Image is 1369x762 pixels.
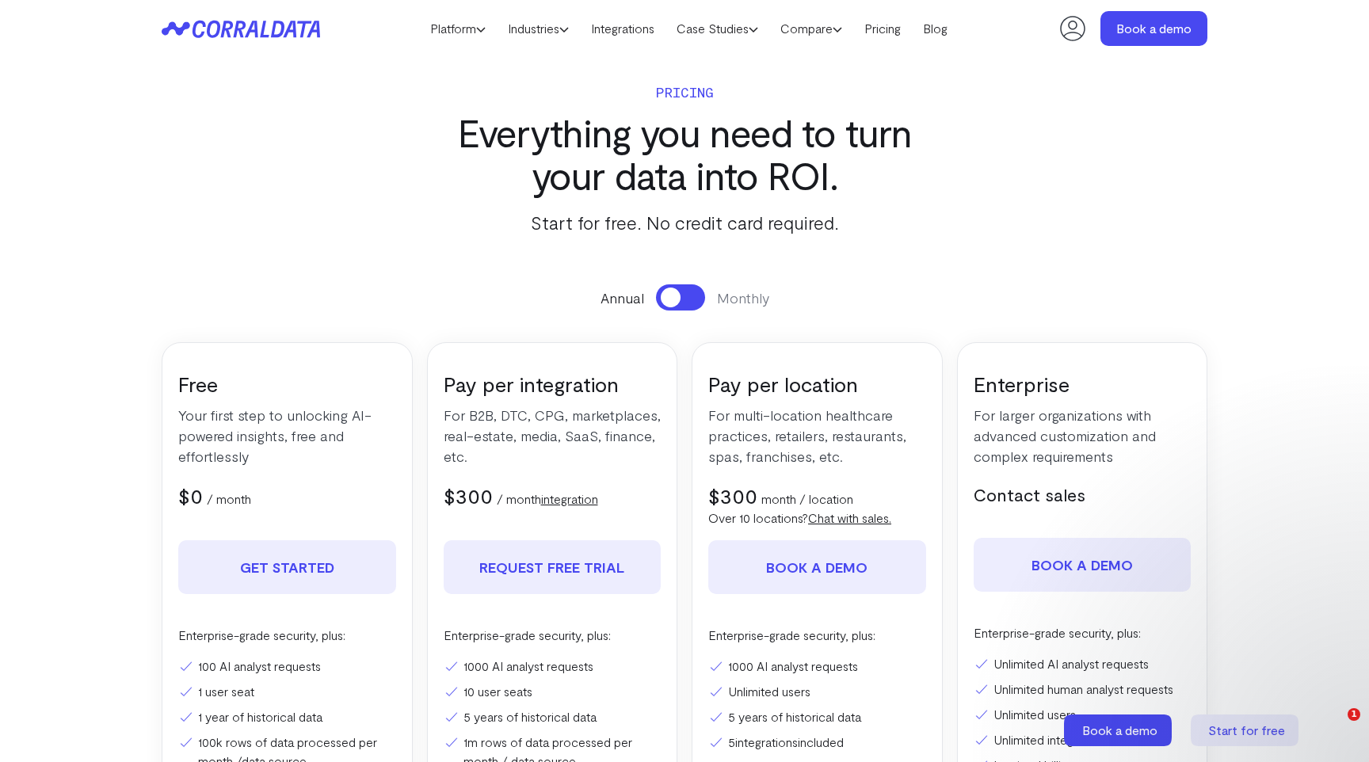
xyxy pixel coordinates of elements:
[497,17,580,40] a: Industries
[1191,714,1302,746] a: Start for free
[974,405,1192,467] p: For larger organizations with advanced customization and complex requirements
[427,208,942,237] p: Start for free. No credit card required.
[178,657,396,676] li: 100 AI analyst requests
[444,626,662,645] p: Enterprise-grade security, plus:
[974,538,1192,592] a: Book a demo
[207,490,251,509] p: / month
[708,371,926,397] h3: Pay per location
[419,17,497,40] a: Platform
[178,707,396,726] li: 1 year of historical data
[708,540,926,594] a: Book a demo
[708,405,926,467] p: For multi-location healthcare practices, retailers, restaurants, spas, franchises, etc.
[974,482,1192,506] h5: Contact sales
[974,705,1192,724] li: Unlimited users
[708,626,926,645] p: Enterprise-grade security, plus:
[708,707,926,726] li: 5 years of historical data
[708,657,926,676] li: 1000 AI analyst requests
[1100,11,1207,46] a: Book a demo
[1208,722,1285,737] span: Start for free
[708,682,926,701] li: Unlimited users
[601,288,644,308] span: Annual
[1348,708,1360,721] span: 1
[735,734,798,749] a: integrations
[178,371,396,397] h3: Free
[444,540,662,594] a: REQUEST FREE TRIAL
[708,509,926,528] p: Over 10 locations?
[974,623,1192,642] p: Enterprise-grade security, plus:
[1315,708,1353,746] iframe: Intercom live chat
[444,405,662,467] p: For B2B, DTC, CPG, marketplaces, real-estate, media, SaaS, finance, etc.
[427,111,942,196] h3: Everything you need to turn your data into ROI.
[974,680,1192,699] li: Unlimited human analyst requests
[974,654,1192,673] li: Unlimited AI analyst requests
[444,682,662,701] li: 10 user seats
[912,17,959,40] a: Blog
[769,17,853,40] a: Compare
[761,490,853,509] p: month / location
[1082,722,1157,737] span: Book a demo
[974,730,1192,749] li: Unlimited integrations
[853,17,912,40] a: Pricing
[974,371,1192,397] h3: Enterprise
[665,17,769,40] a: Case Studies
[178,483,203,508] span: $0
[427,81,942,103] p: Pricing
[178,405,396,467] p: Your first step to unlocking AI-powered insights, free and effortlessly
[444,483,493,508] span: $300
[717,288,769,308] span: Monthly
[708,733,926,752] li: 5 included
[808,510,891,525] a: Chat with sales.
[178,540,396,594] a: Get Started
[444,371,662,397] h3: Pay per integration
[1064,714,1175,746] a: Book a demo
[497,490,598,509] p: / month
[580,17,665,40] a: Integrations
[708,483,757,508] span: $300
[444,657,662,676] li: 1000 AI analyst requests
[178,682,396,701] li: 1 user seat
[541,491,598,506] a: integration
[444,707,662,726] li: 5 years of historical data
[178,626,396,645] p: Enterprise-grade security, plus:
